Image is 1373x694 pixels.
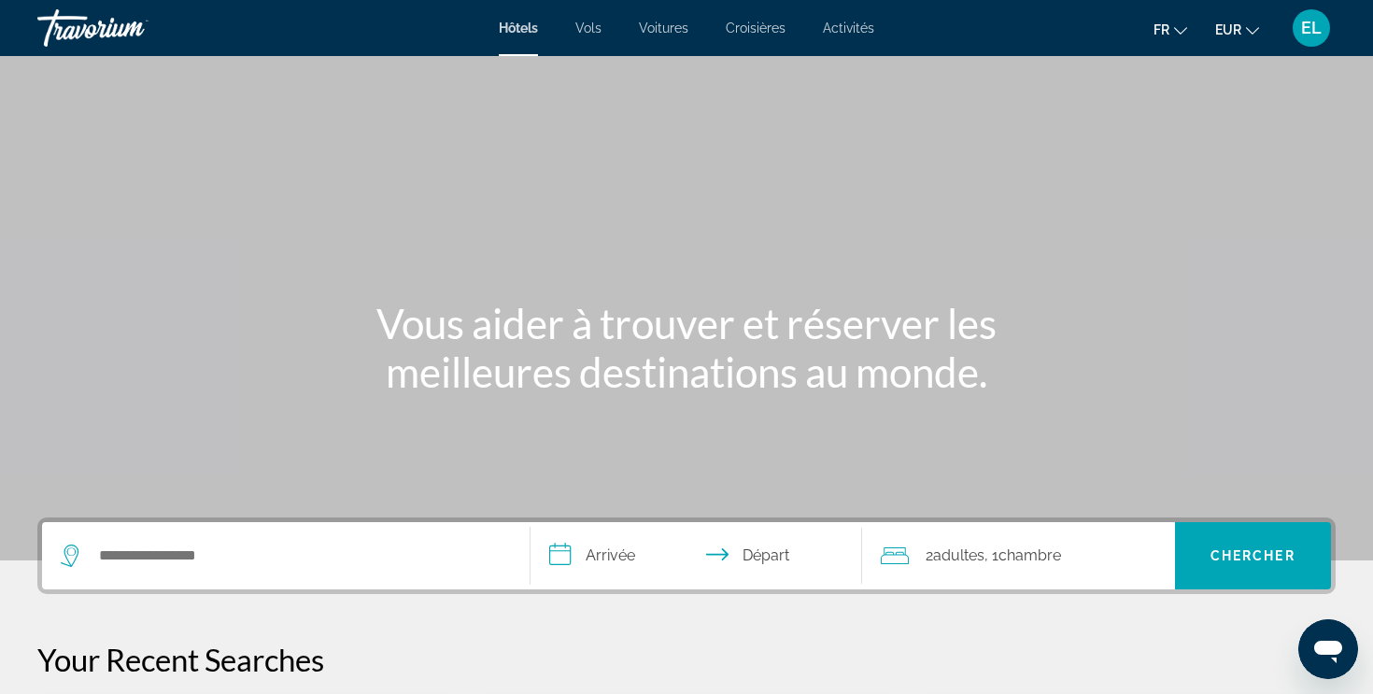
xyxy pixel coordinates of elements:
span: Chambre [998,546,1061,564]
a: Hôtels [499,21,538,35]
span: fr [1154,22,1169,37]
p: Your Recent Searches [37,641,1336,678]
iframe: Bouton de lancement de la fenêtre de messagerie [1298,619,1358,679]
span: Adultes [933,546,984,564]
a: Travorium [37,4,224,52]
button: Select check in and out date [531,522,862,589]
span: 2 [926,543,984,569]
a: Croisières [726,21,786,35]
button: Travelers: 2 adults, 0 children [862,522,1175,589]
span: , 1 [984,543,1061,569]
span: Chercher [1210,548,1295,563]
a: Activités [823,21,874,35]
span: EL [1301,19,1322,37]
a: Voitures [639,21,688,35]
a: Vols [575,21,602,35]
h1: Vous aider à trouver et réserver les meilleures destinations au monde. [336,299,1037,396]
button: User Menu [1287,8,1336,48]
button: Change currency [1215,16,1259,43]
input: Search hotel destination [97,542,502,570]
div: Search widget [42,522,1331,589]
button: Change language [1154,16,1187,43]
span: EUR [1215,22,1241,37]
button: Search [1175,522,1332,589]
